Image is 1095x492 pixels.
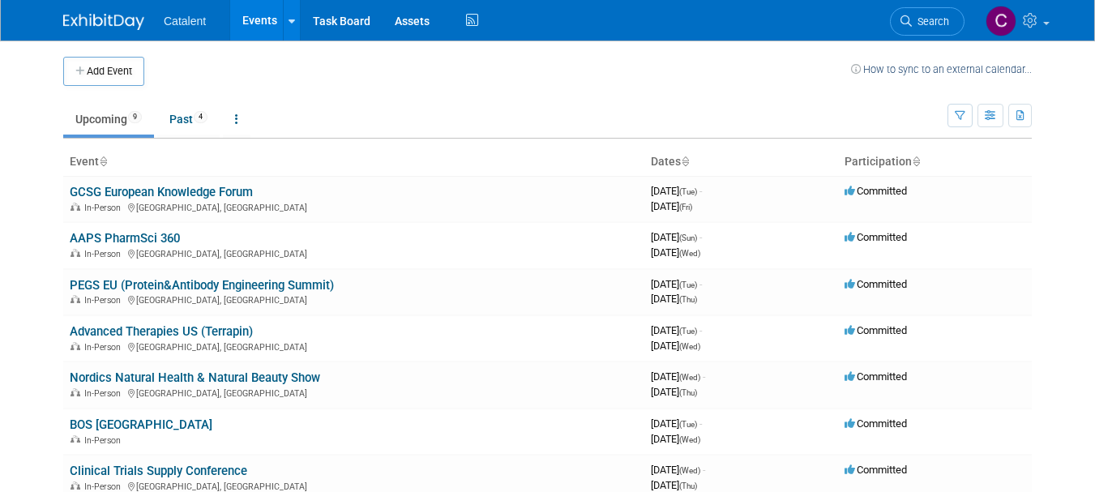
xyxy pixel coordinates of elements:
[71,481,80,490] img: In-Person Event
[70,200,638,213] div: [GEOGRAPHIC_DATA], [GEOGRAPHIC_DATA]
[651,464,705,476] span: [DATE]
[679,233,697,242] span: (Sun)
[699,417,702,430] span: -
[838,148,1032,176] th: Participation
[912,15,949,28] span: Search
[679,295,697,304] span: (Thu)
[84,249,126,259] span: In-Person
[99,155,107,168] a: Sort by Event Name
[70,464,247,478] a: Clinical Trials Supply Conference
[651,278,702,290] span: [DATE]
[164,15,206,28] span: Catalent
[699,324,702,336] span: -
[651,324,702,336] span: [DATE]
[71,388,80,396] img: In-Person Event
[679,481,697,490] span: (Thu)
[845,324,907,336] span: Committed
[70,479,638,492] div: [GEOGRAPHIC_DATA], [GEOGRAPHIC_DATA]
[651,433,700,445] span: [DATE]
[70,185,253,199] a: GCSG European Knowledge Forum
[71,342,80,350] img: In-Person Event
[703,464,705,476] span: -
[679,420,697,429] span: (Tue)
[63,14,144,30] img: ExhibitDay
[71,295,80,303] img: In-Person Event
[651,386,697,398] span: [DATE]
[845,185,907,197] span: Committed
[679,373,700,382] span: (Wed)
[70,417,212,432] a: BOS [GEOGRAPHIC_DATA]
[70,370,320,385] a: Nordics Natural Health & Natural Beauty Show
[70,386,638,399] div: [GEOGRAPHIC_DATA], [GEOGRAPHIC_DATA]
[651,340,700,352] span: [DATE]
[651,417,702,430] span: [DATE]
[644,148,838,176] th: Dates
[84,342,126,353] span: In-Person
[699,278,702,290] span: -
[128,111,142,123] span: 9
[70,324,253,339] a: Advanced Therapies US (Terrapin)
[699,185,702,197] span: -
[679,249,700,258] span: (Wed)
[679,187,697,196] span: (Tue)
[679,466,700,475] span: (Wed)
[651,200,692,212] span: [DATE]
[84,295,126,306] span: In-Person
[703,370,705,383] span: -
[845,417,907,430] span: Committed
[71,203,80,211] img: In-Person Event
[651,185,702,197] span: [DATE]
[679,388,697,397] span: (Thu)
[70,293,638,306] div: [GEOGRAPHIC_DATA], [GEOGRAPHIC_DATA]
[679,280,697,289] span: (Tue)
[63,57,144,86] button: Add Event
[679,203,692,212] span: (Fri)
[84,435,126,446] span: In-Person
[845,464,907,476] span: Committed
[157,104,220,135] a: Past4
[84,481,126,492] span: In-Person
[845,370,907,383] span: Committed
[84,388,126,399] span: In-Person
[679,342,700,351] span: (Wed)
[679,435,700,444] span: (Wed)
[651,231,702,243] span: [DATE]
[63,148,644,176] th: Event
[651,370,705,383] span: [DATE]
[986,6,1016,36] img: Christina Szendi
[70,340,638,353] div: [GEOGRAPHIC_DATA], [GEOGRAPHIC_DATA]
[681,155,689,168] a: Sort by Start Date
[679,327,697,336] span: (Tue)
[890,7,965,36] a: Search
[699,231,702,243] span: -
[70,231,180,246] a: AAPS PharmSci 360
[84,203,126,213] span: In-Person
[651,293,697,305] span: [DATE]
[70,278,334,293] a: PEGS EU (Protein&Antibody Engineering Summit)
[63,104,154,135] a: Upcoming9
[845,278,907,290] span: Committed
[651,246,700,259] span: [DATE]
[194,111,207,123] span: 4
[71,249,80,257] img: In-Person Event
[71,435,80,443] img: In-Person Event
[912,155,920,168] a: Sort by Participation Type
[845,231,907,243] span: Committed
[651,479,697,491] span: [DATE]
[851,63,1032,75] a: How to sync to an external calendar...
[70,246,638,259] div: [GEOGRAPHIC_DATA], [GEOGRAPHIC_DATA]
